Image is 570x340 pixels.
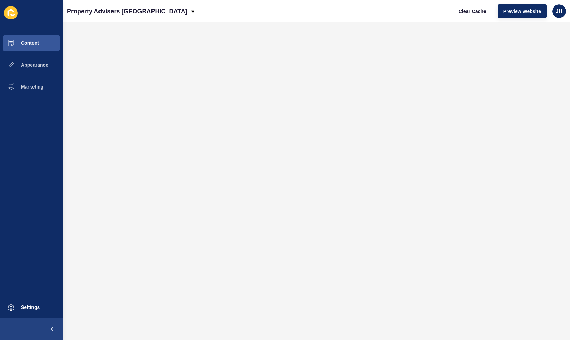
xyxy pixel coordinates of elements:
[498,4,547,18] button: Preview Website
[556,8,562,15] span: JH
[67,3,187,20] p: Property Advisers [GEOGRAPHIC_DATA]
[503,8,541,15] span: Preview Website
[459,8,486,15] span: Clear Cache
[453,4,492,18] button: Clear Cache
